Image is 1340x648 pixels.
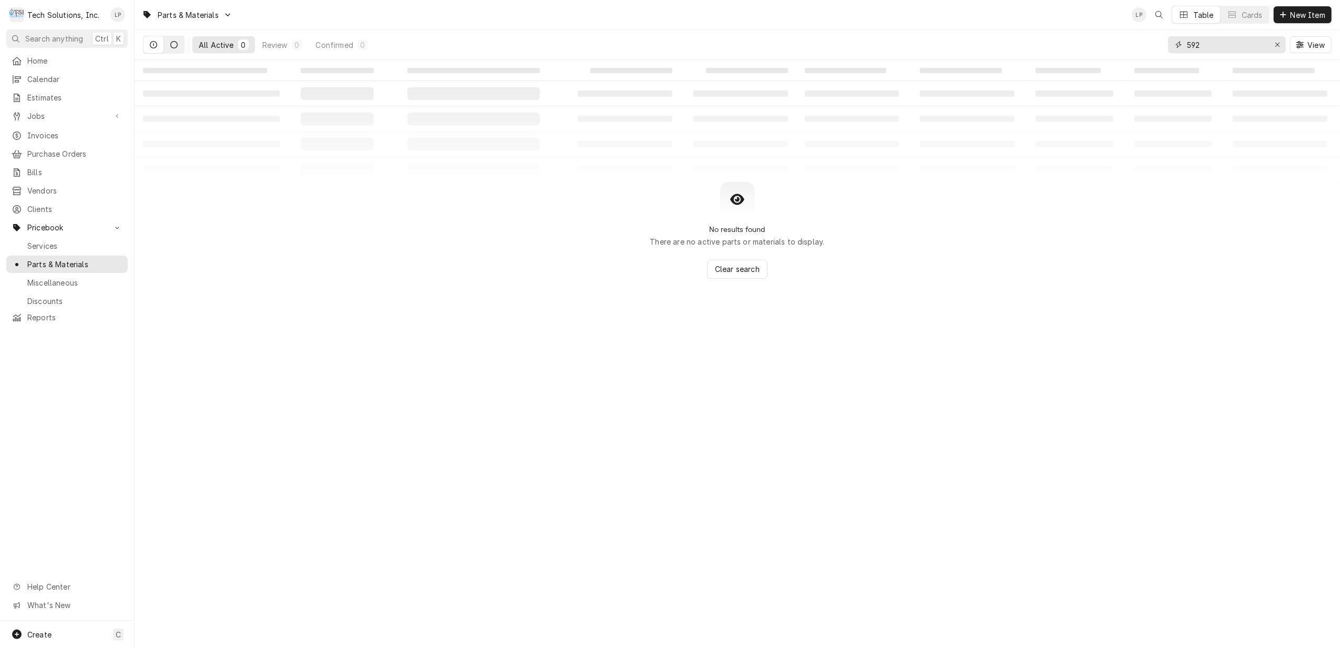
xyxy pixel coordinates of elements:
span: Bills [27,167,122,178]
a: Purchase Orders [6,145,128,163]
a: Invoices [6,127,128,144]
a: Go to Jobs [6,107,128,125]
a: Services [6,237,128,255]
button: Clear search [707,260,768,279]
div: LP [110,7,125,22]
a: Home [6,52,128,69]
span: Home [27,55,122,66]
span: Clients [27,204,122,215]
span: What's New [27,600,121,611]
div: Tech Solutions, Inc. [27,9,99,21]
div: Table [1193,9,1214,21]
a: Bills [6,164,128,181]
span: Jobs [27,110,107,121]
a: Clients [6,200,128,218]
a: Parts & Materials [6,256,128,273]
span: Calendar [27,74,122,85]
button: View [1290,36,1332,53]
a: Reports [6,309,128,326]
span: ‌ [143,68,267,73]
input: Keyword search [1187,36,1266,53]
a: Discounts [6,292,128,310]
span: K [116,33,121,44]
span: Clear search [713,264,762,275]
a: Go to Help Center [6,578,128,595]
div: 0 [240,39,247,50]
div: Lisa Paschal's Avatar [1132,7,1147,22]
span: Parts & Materials [158,9,219,21]
div: Cards [1242,9,1263,21]
p: There are no active parts or materials to display. [650,236,825,247]
span: ‌ [706,68,788,73]
div: Tech Solutions, Inc.'s Avatar [9,7,24,22]
a: Go to What's New [6,596,128,614]
button: Open search [1151,6,1168,23]
span: Ctrl [95,33,109,44]
span: C [116,629,121,640]
span: Reports [27,312,122,323]
a: Go to Pricebook [6,219,128,236]
span: Create [27,630,52,639]
span: ‌ [1036,68,1101,73]
div: Review [262,39,288,50]
span: Pricebook [27,222,107,233]
span: Miscellaneous [27,277,122,288]
span: Parts & Materials [27,259,122,270]
span: ‌ [407,68,540,73]
a: Vendors [6,182,128,199]
span: ‌ [1233,68,1315,73]
div: 0 [360,39,366,50]
a: Calendar [6,70,128,88]
span: New Item [1288,9,1327,21]
span: View [1305,39,1327,50]
div: 0 [294,39,300,50]
div: All Active [199,39,234,50]
div: Confirmed [316,39,353,50]
span: Help Center [27,581,121,592]
h2: No results found [709,225,765,234]
button: Search anythingCtrlK [6,29,128,48]
span: Vendors [27,185,122,196]
span: ‌ [920,68,1002,73]
span: ‌ [590,68,672,73]
a: Miscellaneous [6,274,128,291]
table: All Active Parts & Materials List Loading [135,60,1340,182]
span: Purchase Orders [27,148,122,159]
button: Erase input [1269,36,1286,53]
span: Invoices [27,130,122,141]
span: Discounts [27,296,122,307]
a: Go to Parts & Materials [138,6,237,24]
button: New Item [1274,6,1332,23]
div: LP [1132,7,1147,22]
span: Estimates [27,92,122,103]
span: Services [27,240,122,251]
div: T [9,7,24,22]
span: ‌ [301,68,374,73]
a: Estimates [6,89,128,106]
div: Lisa Paschal's Avatar [110,7,125,22]
span: ‌ [1134,68,1200,73]
span: ‌ [805,68,887,73]
span: Search anything [25,33,83,44]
